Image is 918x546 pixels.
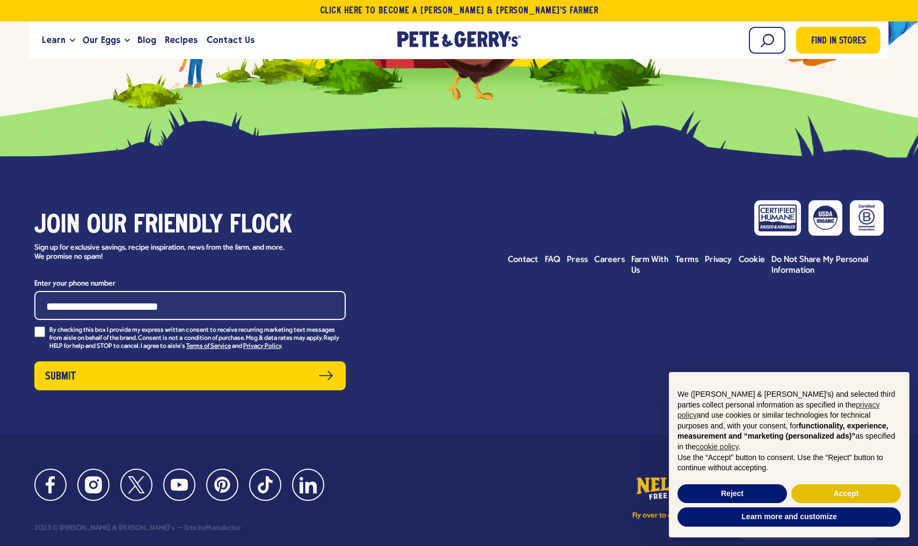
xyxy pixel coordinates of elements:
a: Manufactur [206,525,241,532]
p: Fly over to our sister site [632,512,712,520]
div: Site by [176,525,241,532]
a: cookie policy [696,442,738,451]
a: Press [567,254,588,265]
a: Contact Us [202,26,259,55]
a: Blog [133,26,161,55]
button: Learn more and customize [677,507,901,527]
p: By checking this box I provide my express written consent to receive recurring marketing text mes... [49,326,346,351]
span: Learn [42,33,65,47]
a: Do Not Share My Personal Information [771,254,884,276]
input: Search [749,27,785,54]
span: Contact [508,256,538,264]
span: Cookie [739,256,765,264]
p: Use the “Accept” button to consent. Use the “Reject” button to continue without accepting. [677,453,901,474]
span: Press [567,256,588,264]
a: Privacy Policy [243,343,281,351]
span: Our Eggs [83,33,120,47]
span: Blog [137,33,156,47]
a: Learn [38,26,70,55]
button: Reject [677,484,787,504]
input: By checking this box I provide my express written consent to receive recurring marketing text mes... [34,326,45,337]
label: Enter your phone number [34,277,346,290]
button: Open the dropdown menu for Our Eggs [125,39,130,42]
span: Privacy [705,256,732,264]
a: Farm With Us [631,254,669,276]
a: Privacy [705,254,732,265]
a: Recipes [161,26,202,55]
span: Do Not Share My Personal Information [771,256,868,275]
a: Terms of Service [186,343,231,351]
span: Farm With Us [631,256,668,275]
span: FAQ [545,256,561,264]
a: Careers [594,254,625,265]
a: Contact [508,254,538,265]
span: Contact Us [207,33,254,47]
p: Sign up for exclusive savings, recipe inspiration, news from the farm, and more. We promise no spam! [34,244,295,262]
a: Our Eggs [78,26,125,55]
span: Careers [594,256,625,264]
a: Fly over to our sister site [632,472,712,520]
button: Open the dropdown menu for Learn [70,39,75,42]
p: We ([PERSON_NAME] & [PERSON_NAME]'s) and selected third parties collect personal information as s... [677,389,901,453]
button: Submit [34,361,346,390]
span: Recipes [165,33,198,47]
span: Find in Stores [811,34,866,49]
h3: Join our friendly flock [34,211,346,241]
a: Cookie [739,254,765,265]
a: Find in Stores [796,27,880,54]
ul: Footer menu [508,254,884,276]
button: Accept [791,484,901,504]
a: Terms [675,254,698,265]
a: FAQ [545,254,561,265]
div: 2023 © [PERSON_NAME] & [PERSON_NAME]'s [34,525,174,532]
span: Terms [675,256,698,264]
